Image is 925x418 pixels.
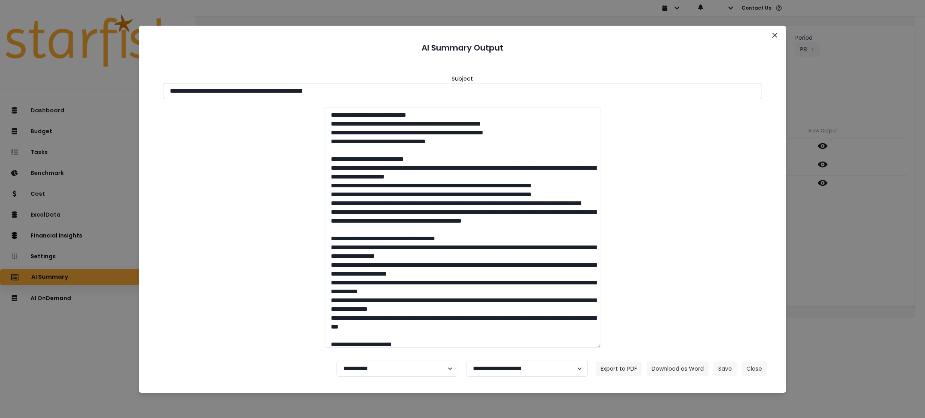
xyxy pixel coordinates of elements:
[768,29,781,42] button: Close
[713,361,737,376] button: Save
[647,361,709,376] button: Download as Word
[596,361,642,376] button: Export to PDF
[452,75,473,83] header: Subject
[149,35,777,60] header: AI Summary Output
[742,361,767,376] button: Close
